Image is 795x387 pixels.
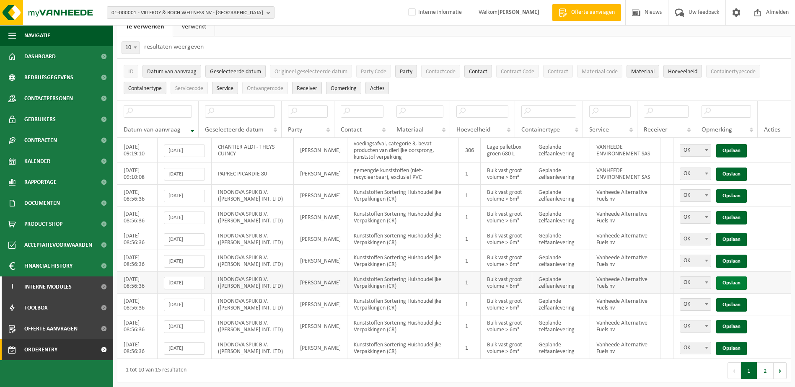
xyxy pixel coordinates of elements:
span: Navigatie [24,25,50,46]
span: Containertypecode [711,69,756,75]
span: Contactcode [426,69,456,75]
span: Datum van aanvraag [147,69,197,75]
span: Containertype [521,126,560,133]
a: Opslaan [716,189,747,203]
td: Bulk vast groot volume > 6m³ [481,250,532,272]
span: OK [680,233,711,245]
td: [PERSON_NAME] [294,250,347,272]
td: Kunststoffen Sortering Huishoudelijke Verpakkingen (CR) [347,250,459,272]
button: PartyParty: Activate to sort [395,65,417,77]
button: ContainertypecodeContainertypecode: Activate to sort [706,65,760,77]
button: ContractContract: Activate to sort [543,65,573,77]
button: Previous [728,362,741,379]
span: OK [680,168,711,180]
td: Vanheede Alternative Fuels nv [590,272,660,294]
a: Opslaan [716,342,747,355]
span: 10 [122,42,140,54]
span: Interne modules [24,276,72,297]
td: 306 [459,138,481,163]
div: 1 tot 10 van 15 resultaten [122,363,186,378]
td: Geplande zelfaanlevering [532,272,590,294]
td: voedingsafval, categorie 3, bevat producten van dierlijke oorsprong, kunststof verpakking [347,138,459,163]
span: OK [680,320,711,332]
td: Bulk vast groot volume > 6m³ [481,294,532,315]
button: HoeveelheidHoeveelheid: Activate to sort [663,65,702,77]
td: 1 [459,272,481,294]
a: Opslaan [716,144,747,157]
span: Offerte aanvragen [569,8,617,17]
td: 1 [459,206,481,228]
td: Bulk vast groot volume > 6m³ [481,228,532,250]
span: Opmerking [702,126,732,133]
td: VANHEEDE ENVIRONNEMENT SAS [590,138,660,163]
span: Materiaal [631,69,655,75]
td: Vanheede Alternative Fuels nv [590,228,660,250]
span: Rapportage [24,172,57,193]
td: [PERSON_NAME] [294,185,347,206]
button: ServicecodeServicecode: Activate to sort [171,82,208,94]
a: Opslaan [716,298,747,312]
td: Kunststoffen Sortering Huishoudelijke Verpakkingen (CR) [347,294,459,315]
td: CHANTIER ALDI - THEYS CUINCY [212,138,294,163]
td: INDONOVA SPIJK B.V. ([PERSON_NAME] INT. LTD) [212,315,294,337]
td: Geplande zelfaanlevering [532,185,590,206]
td: Kunststoffen Sortering Huishoudelijke Verpakkingen (CR) [347,185,459,206]
span: 01-000001 - VILLEROY & BOCH WELLNESS NV - [GEOGRAPHIC_DATA] [111,7,263,19]
span: OK [680,276,711,289]
button: ContactContact: Activate to sort [464,65,492,77]
td: Geplande zelfaanlevering [532,228,590,250]
td: INDONOVA SPIJK B.V. ([PERSON_NAME] INT. LTD) [212,272,294,294]
td: INDONOVA SPIJK B.V. ([PERSON_NAME] INT. LTD) [212,206,294,228]
td: Geplande zelfaanlevering [532,138,590,163]
td: Geplande zelfaanlevering [532,250,590,272]
span: Ontvangercode [247,85,283,92]
span: Datum van aanvraag [124,126,181,133]
button: ServiceService: Activate to sort [212,82,238,94]
td: VANHEEDE ENVIRONNEMENT SAS [590,163,660,185]
td: [DATE] 08:56:36 [117,228,158,250]
td: Lage palletbox groen 680 L [481,138,532,163]
span: Hoeveelheid [668,69,697,75]
button: Materiaal codeMateriaal code: Activate to sort [577,65,622,77]
td: Geplande zelfaanlevering [532,315,590,337]
td: Vanheede Alternative Fuels nv [590,315,660,337]
a: Opslaan [716,168,747,181]
td: [PERSON_NAME] [294,337,347,359]
td: Bulk vast groot volume > 6m³ [481,272,532,294]
label: resultaten weergeven [144,44,204,50]
strong: [PERSON_NAME] [497,9,539,15]
td: Geplande zelfaanlevering [532,294,590,315]
td: [DATE] 09:19:10 [117,138,158,163]
button: 1 [741,362,757,379]
span: Party [288,126,302,133]
button: 01-000001 - VILLEROY & BOCH WELLNESS NV - [GEOGRAPHIC_DATA] [107,6,274,19]
td: [PERSON_NAME] [294,206,347,228]
td: [PERSON_NAME] [294,163,347,185]
span: Party Code [361,69,386,75]
span: OK [680,211,711,224]
td: Bulk vast groot volume > 6m³ [481,185,532,206]
td: Vanheede Alternative Fuels nv [590,250,660,272]
span: Contact [469,69,487,75]
span: Receiver [297,85,317,92]
a: Opslaan [716,320,747,333]
span: 10 [122,41,140,54]
button: Party CodeParty Code: Activate to sort [356,65,391,77]
td: [DATE] 09:10:08 [117,163,158,185]
span: OK [680,342,711,354]
td: [DATE] 08:56:36 [117,272,158,294]
td: Kunststoffen Sortering Huishoudelijke Verpakkingen (CR) [347,337,459,359]
span: Acties [764,126,780,133]
td: 1 [459,315,481,337]
span: Contract [548,69,568,75]
span: Kalender [24,151,50,172]
span: Gebruikers [24,109,56,130]
span: Acceptatievoorwaarden [24,235,92,255]
span: Documenten [24,193,60,214]
span: Geselecteerde datum [210,69,261,75]
td: Bulk vast groot volume > 6m³ [481,337,532,359]
td: 1 [459,228,481,250]
span: Receiver [644,126,668,133]
td: Vanheede Alternative Fuels nv [590,185,660,206]
span: OK [680,233,711,245]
